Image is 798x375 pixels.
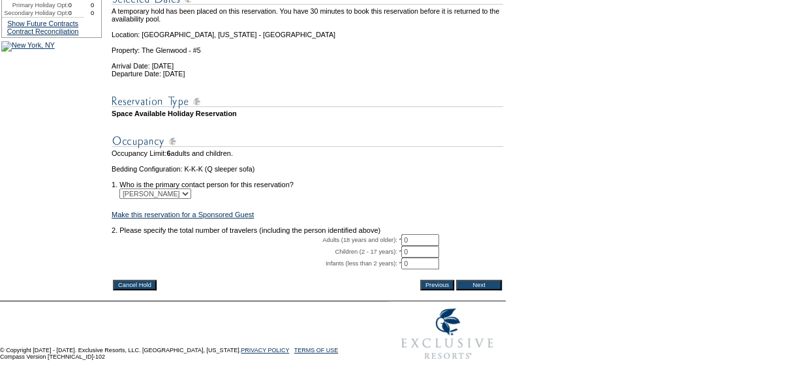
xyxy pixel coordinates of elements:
td: Infants (less than 2 years): * [112,258,401,269]
td: A temporary hold has been placed on this reservation. You have 30 minutes to book this reservatio... [112,7,503,23]
img: subTtlResType.gif [112,93,503,110]
img: subTtlOccupancy.gif [112,133,503,149]
a: Contract Reconciliation [7,27,79,35]
td: Adults (18 years and older): * [112,234,401,246]
td: Space Available Holiday Reservation [112,110,503,117]
span: 6 [166,149,170,157]
td: Property: The Glenwood - #5 [112,38,503,54]
td: 0 [69,1,84,9]
td: Primary Holiday Opt: [2,1,69,9]
img: New York, NY [1,41,55,52]
td: Arrival Date: [DATE] [112,54,503,70]
td: 0 [69,9,84,17]
input: Cancel Hold [113,280,157,290]
td: Departure Date: [DATE] [112,70,503,78]
img: Exclusive Resorts [389,301,506,367]
a: TERMS OF USE [294,347,339,353]
td: 2. Please specify the total number of travelers (including the person identified above) [112,226,503,234]
a: Show Future Contracts [7,20,78,27]
input: Previous [420,280,454,290]
td: Bedding Configuration: K-K-K (Q sleeper sofa) [112,165,503,173]
td: 1. Who is the primary contact person for this reservation? [112,173,503,188]
td: 0 [84,9,101,17]
a: PRIVACY POLICY [241,347,289,353]
input: Next [456,280,502,290]
td: Secondary Holiday Opt: [2,9,69,17]
td: Location: [GEOGRAPHIC_DATA], [US_STATE] - [GEOGRAPHIC_DATA] [112,23,503,38]
td: Occupancy Limit: adults and children. [112,149,503,157]
a: Make this reservation for a Sponsored Guest [112,211,254,218]
td: 0 [84,1,101,9]
td: Children (2 - 17 years): * [112,246,401,258]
